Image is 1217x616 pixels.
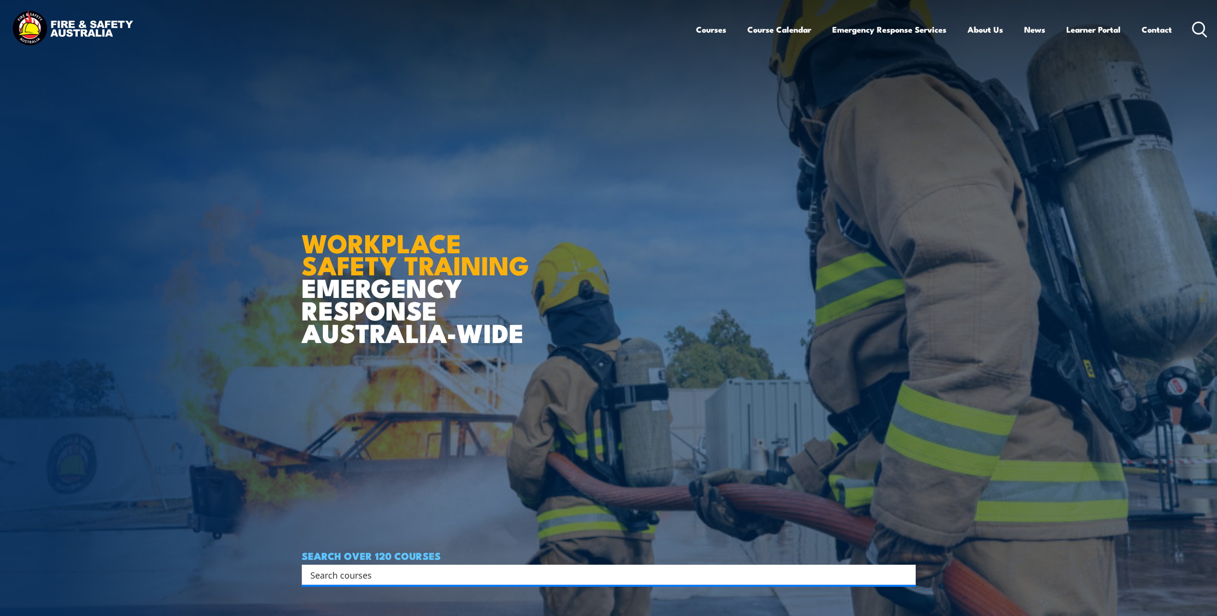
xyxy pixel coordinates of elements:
a: News [1024,17,1045,42]
a: Learner Portal [1066,17,1121,42]
a: Courses [696,17,726,42]
a: Course Calendar [747,17,811,42]
h4: SEARCH OVER 120 COURSES [302,550,916,561]
form: Search form [312,568,897,581]
a: Contact [1142,17,1172,42]
a: Emergency Response Services [832,17,946,42]
h1: EMERGENCY RESPONSE AUSTRALIA-WIDE [302,207,536,344]
a: About Us [968,17,1003,42]
input: Search input [310,568,895,582]
strong: WORKPLACE SAFETY TRAINING [302,222,529,284]
button: Search magnifier button [899,568,912,581]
